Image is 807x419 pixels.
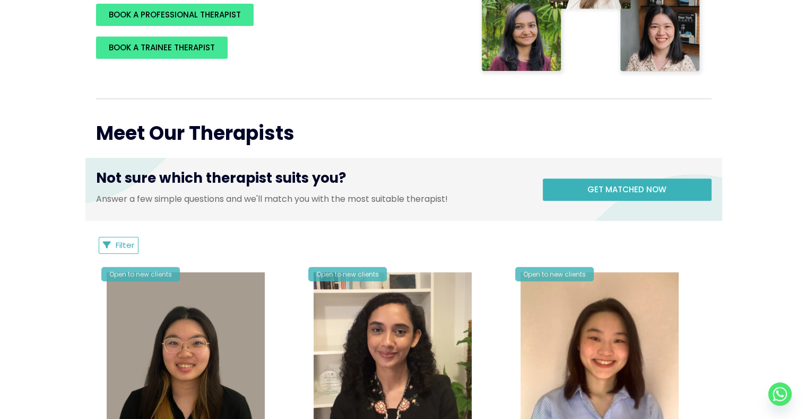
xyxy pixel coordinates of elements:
span: BOOK A TRAINEE THERAPIST [109,42,215,53]
a: BOOK A TRAINEE THERAPIST [96,37,228,59]
div: Open to new clients [515,267,594,281]
span: Meet Our Therapists [96,120,294,147]
h3: Not sure which therapist suits you? [96,168,527,193]
p: Answer a few simple questions and we'll match you with the most suitable therapist! [96,193,527,205]
button: Filter Listings [99,237,139,254]
div: Open to new clients [308,267,387,281]
a: Whatsapp [768,382,792,406]
span: Get matched now [587,184,666,195]
span: Filter [116,239,134,251]
span: BOOK A PROFESSIONAL THERAPIST [109,9,241,20]
a: BOOK A PROFESSIONAL THERAPIST [96,4,254,26]
div: Open to new clients [101,267,180,281]
a: Get matched now [543,179,711,201]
